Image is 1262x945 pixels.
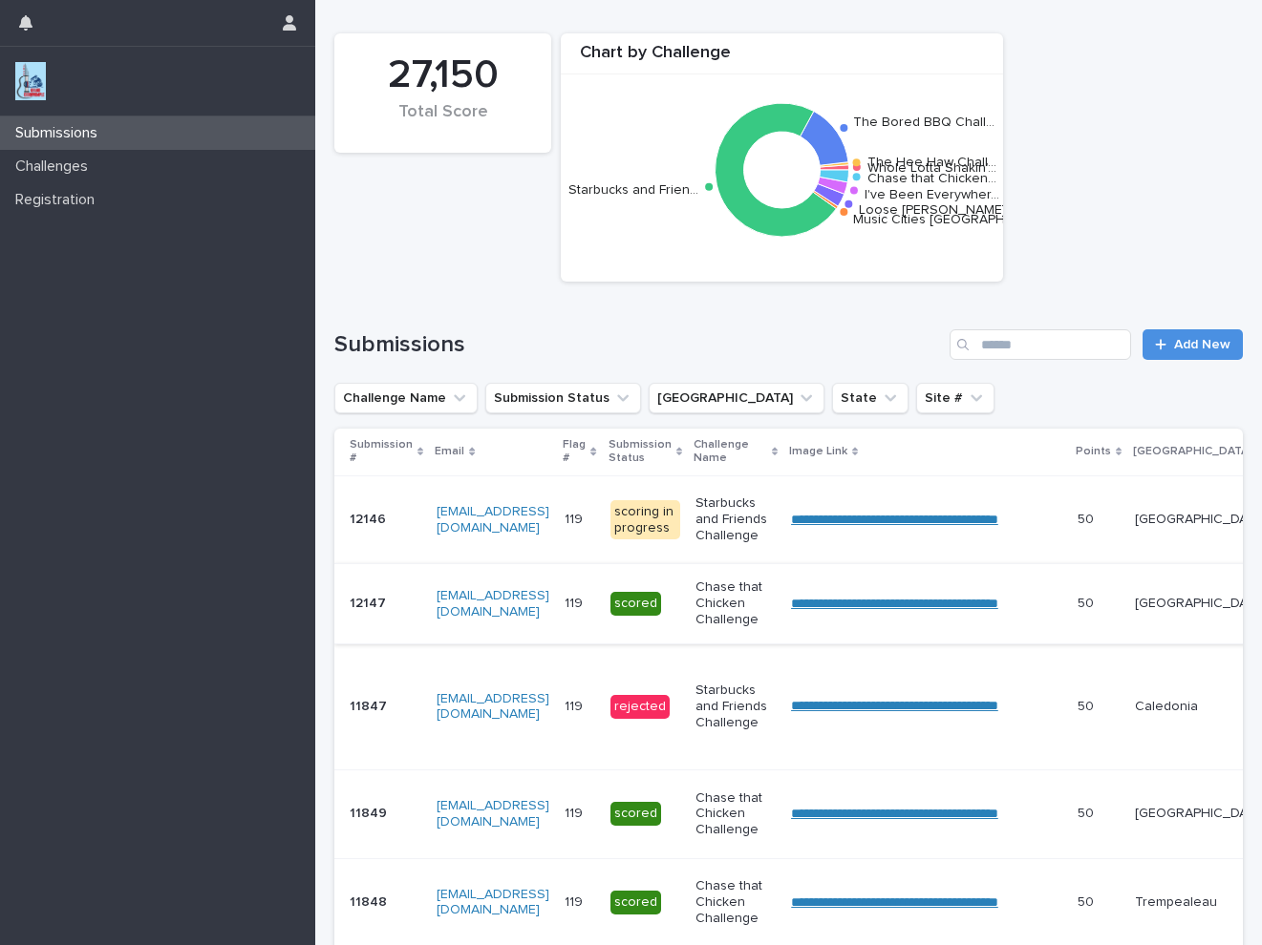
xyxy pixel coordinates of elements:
button: Submission Status [485,383,641,413]
p: 50 [1078,891,1098,911]
h1: Submissions [334,331,942,359]
a: [EMAIL_ADDRESS][DOMAIN_NAME] [437,799,549,829]
p: 11849 [350,802,391,822]
p: 12147 [350,592,390,612]
p: [GEOGRAPHIC_DATA] [1133,441,1252,462]
div: scored [610,802,661,826]
div: scored [610,891,661,914]
p: Submission Status [609,434,672,470]
p: Submissions [8,124,113,142]
a: [EMAIL_ADDRESS][DOMAIN_NAME] [437,888,549,917]
p: 119 [565,891,587,911]
text: I've Been Everywher… [865,187,999,200]
p: 119 [565,592,587,612]
p: 50 [1078,802,1098,822]
div: scoring in progress [610,500,680,540]
p: 50 [1078,695,1098,715]
p: Chase that Chicken Challenge [695,878,776,926]
p: Email [435,441,464,462]
text: Whole Lotta Shakin’… [867,160,996,174]
p: 119 [565,508,587,528]
p: 119 [565,802,587,822]
p: Registration [8,191,110,209]
p: 12146 [350,508,390,528]
div: rejected [610,695,670,719]
div: 27,150 [367,52,519,99]
p: Image Link [789,441,847,462]
a: [EMAIL_ADDRESS][DOMAIN_NAME] [437,589,549,619]
span: Add New [1174,338,1230,351]
input: Search [950,329,1131,360]
div: Chart by Challenge [561,43,1003,74]
button: Challenge Name [334,383,478,413]
text: Loose [PERSON_NAME] Challe… [859,203,1058,217]
text: Chase that Chicken… [867,172,996,185]
div: Total Score [367,102,519,142]
div: scored [610,592,661,616]
p: Starbucks and Friends Challenge [695,682,776,730]
text: Music Cities [GEOGRAPHIC_DATA] [853,212,1061,225]
p: Starbucks and Friends Challenge [695,495,776,543]
p: Chase that Chicken Challenge [695,790,776,838]
text: The Hee Haw Chall… [867,156,996,169]
p: 11848 [350,891,391,911]
p: Submission # [350,434,413,470]
text: Starbucks and Frien… [568,183,698,197]
p: Flag # [563,434,586,470]
text: The Bored BBQ Chall… [853,115,995,129]
a: [EMAIL_ADDRESS][DOMAIN_NAME] [437,692,549,722]
a: Add New [1143,329,1243,360]
p: 11847 [350,695,391,715]
button: Closest City [649,383,824,413]
button: Site # [916,383,995,413]
p: Points [1076,441,1111,462]
p: Challenge Name [694,434,767,470]
p: 119 [565,695,587,715]
p: 50 [1078,508,1098,528]
p: Chase that Chicken Challenge [695,579,776,627]
button: State [832,383,909,413]
p: Challenges [8,157,103,176]
a: [EMAIL_ADDRESS][DOMAIN_NAME] [437,505,549,535]
p: 50 [1078,592,1098,612]
img: jxsLJbdS1eYBI7rVAS4p [15,62,46,100]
